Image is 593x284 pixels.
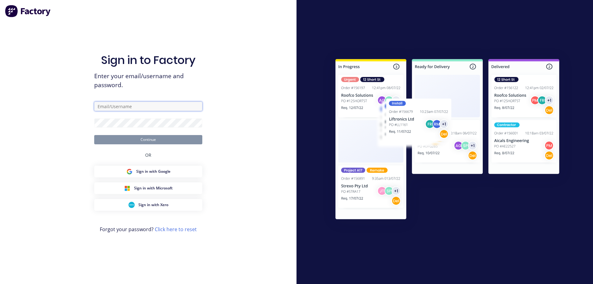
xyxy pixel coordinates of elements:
img: Google Sign in [126,168,132,175]
span: Sign in with Xero [138,202,168,208]
div: OR [145,144,151,166]
span: Sign in with Microsoft [134,185,173,191]
button: Continue [94,135,202,144]
img: Sign in [322,47,573,234]
button: Google Sign inSign in with Google [94,166,202,177]
span: Enter your email/username and password. [94,72,202,90]
span: Sign in with Google [136,169,170,174]
input: Email/Username [94,102,202,111]
img: Factory [5,5,51,17]
img: Xero Sign in [128,202,135,208]
h1: Sign in to Factory [101,53,196,67]
button: Microsoft Sign inSign in with Microsoft [94,182,202,194]
a: Click here to reset [155,226,197,233]
button: Xero Sign inSign in with Xero [94,199,202,211]
span: Forgot your password? [100,226,197,233]
img: Microsoft Sign in [124,185,130,191]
